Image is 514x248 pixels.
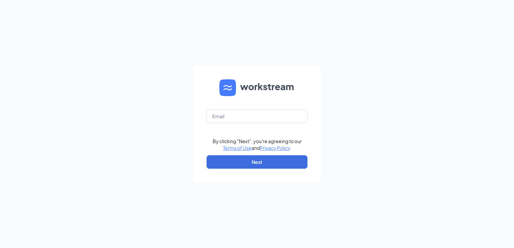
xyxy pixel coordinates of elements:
a: Terms of Use [223,145,252,151]
a: Privacy Policy [260,145,290,151]
img: WS logo and Workstream text [219,79,295,96]
div: By clicking "Next", you're agreeing to our and . [213,138,302,151]
input: Email [207,110,307,123]
button: Next [207,155,307,169]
